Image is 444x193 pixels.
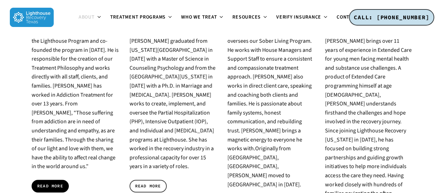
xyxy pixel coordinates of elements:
[37,182,63,189] span: READ MORE
[177,15,228,20] a: Who We Treat
[10,8,54,27] img: Lighthouse Recovery Texas
[130,37,217,171] p: [PERSON_NAME] graduated from [US_STATE][GEOGRAPHIC_DATA] in [DATE] with a Master of Science in Co...
[227,145,301,188] span: Originally from [GEOGRAPHIC_DATA], [GEOGRAPHIC_DATA], [PERSON_NAME] moved to [GEOGRAPHIC_DATA] in...
[79,14,95,21] span: About
[332,15,370,20] a: Contact
[110,14,166,21] span: Treatment Programs
[106,15,177,20] a: Treatment Programs
[227,28,315,189] p: [PERSON_NAME] structures and oversees our Sober Living Program. He works with House Managers and ...
[232,14,261,21] span: Resources
[272,15,332,20] a: Verify Insurance
[135,182,161,189] span: READ MORE
[32,28,119,171] p: [PERSON_NAME] directs all facets of the Lighthouse Program and co-founded the program in [DATE]. ...
[181,14,217,21] span: Who We Treat
[32,180,69,192] a: READ MORE
[337,14,358,21] span: Contact
[349,9,434,26] a: CALL: [PHONE_NUMBER]
[130,180,167,192] a: READ MORE
[228,15,272,20] a: Resources
[276,14,321,21] span: Verify Insurance
[354,14,429,21] span: CALL: [PHONE_NUMBER]
[74,15,106,20] a: About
